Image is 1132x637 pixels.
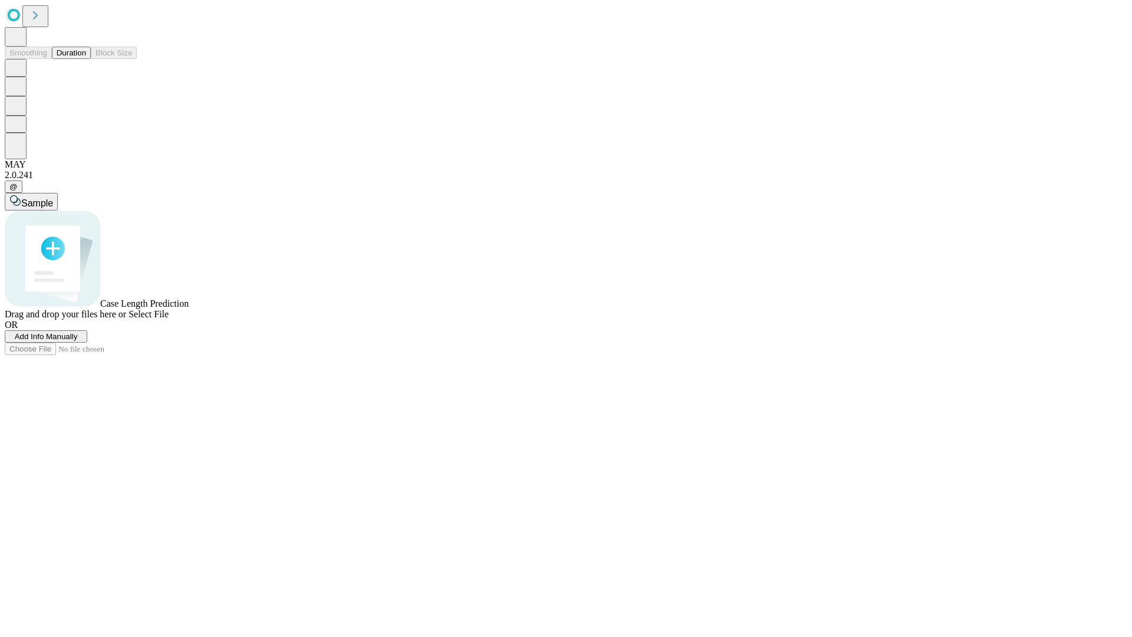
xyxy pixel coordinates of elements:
[9,182,18,191] span: @
[129,309,169,319] span: Select File
[100,298,189,308] span: Case Length Prediction
[15,332,78,341] span: Add Info Manually
[21,198,53,208] span: Sample
[91,47,137,59] button: Block Size
[5,47,52,59] button: Smoothing
[5,170,1127,180] div: 2.0.241
[52,47,91,59] button: Duration
[5,193,58,211] button: Sample
[5,320,18,330] span: OR
[5,330,87,343] button: Add Info Manually
[5,159,1127,170] div: MAY
[5,180,22,193] button: @
[5,309,126,319] span: Drag and drop your files here or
